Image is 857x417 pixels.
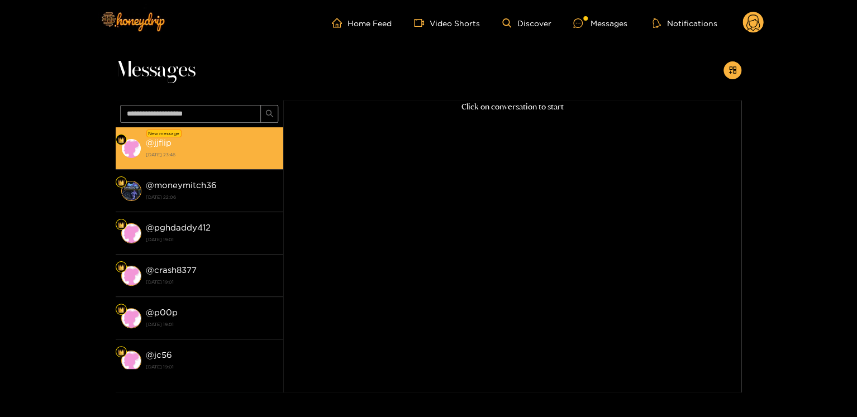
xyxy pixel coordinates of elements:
img: conversation [121,351,141,371]
a: Discover [502,18,551,28]
strong: [DATE] 19:01 [146,234,278,245]
span: search [265,109,274,119]
p: Click on conversation to start [283,100,741,113]
strong: @ moneymitch36 [146,180,217,190]
span: Messages [116,57,196,84]
strong: @ crash8377 [146,265,197,275]
div: Messages [573,17,627,30]
img: Fan Level [118,264,125,271]
button: appstore-add [723,61,741,79]
img: conversation [121,138,141,159]
button: search [260,105,278,123]
a: Home Feed [332,18,392,28]
strong: [DATE] 19:01 [146,362,278,372]
strong: @ jjflip [146,138,172,147]
div: New message [146,130,182,137]
img: conversation [121,181,141,201]
strong: [DATE] 23:46 [146,150,278,160]
strong: @ jc56 [146,350,172,360]
img: conversation [121,266,141,286]
strong: @ pghdaddy412 [146,223,211,232]
img: Fan Level [118,222,125,228]
strong: [DATE] 19:01 [146,319,278,329]
span: home [332,18,347,28]
img: Fan Level [118,137,125,143]
img: Fan Level [118,306,125,313]
a: Video Shorts [414,18,480,28]
img: Fan Level [118,179,125,186]
strong: @ p00p [146,308,178,317]
strong: [DATE] 19:01 [146,277,278,287]
img: conversation [121,223,141,243]
span: appstore-add [729,66,737,75]
img: conversation [121,308,141,328]
span: video-camera [414,18,430,28]
img: Fan Level [118,349,125,356]
button: Notifications [649,17,720,28]
strong: [DATE] 22:06 [146,192,278,202]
